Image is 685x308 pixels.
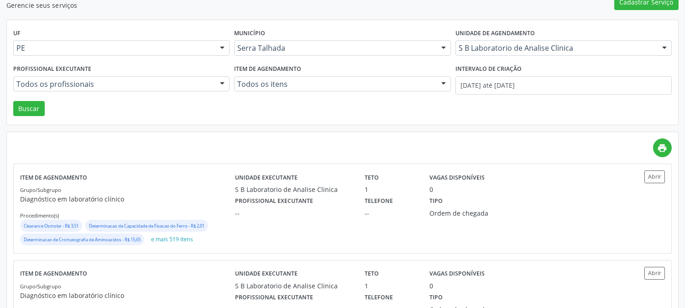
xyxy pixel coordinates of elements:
[24,223,78,229] small: Clearance Osmolar - R$ 3,51
[20,170,87,185] label: Item de agendamento
[429,194,443,208] label: Tipo
[455,76,672,95] input: Selecione um intervalo
[365,194,393,208] label: Telefone
[455,27,535,41] label: Unidade de agendamento
[429,208,514,218] div: Ordem de chegada
[429,291,443,305] label: Tipo
[147,234,197,246] button: e mais 519 itens
[235,185,352,194] div: S B Laboratorio de Analise Clinica
[24,237,141,243] small: Determinacao de Cromatografia de Aminoacidos - R$ 15,65
[644,267,665,279] button: Abrir
[20,291,235,300] p: Diagnóstico em laboratório clínico
[235,267,298,281] label: Unidade executante
[365,185,417,194] div: 1
[89,223,204,229] small: Determinacao de Capacidade de Fixacao do Ferro - R$ 2,01
[20,186,61,193] small: Grupo/Subgrupo
[365,208,417,218] div: --
[13,27,21,41] label: UF
[365,291,393,305] label: Telefone
[644,170,665,183] button: Abrir
[459,43,653,53] span: S B Laboratorio de Analise Clinica
[237,43,432,53] span: Serra Talhada
[429,281,433,291] div: 0
[235,281,352,291] div: S B Laboratorio de Analise Clinica
[13,62,91,76] label: Profissional executante
[658,143,668,153] i: print
[235,208,352,218] div: --
[235,194,313,208] label: Profissional executante
[234,62,301,76] label: Item de agendamento
[16,80,211,89] span: Todos os profissionais
[429,267,485,281] label: Vagas disponíveis
[13,101,45,117] button: Buscar
[429,170,485,185] label: Vagas disponíveis
[20,194,235,204] p: Diagnóstico em laboratório clínico
[365,170,379,185] label: Teto
[16,43,211,53] span: PE
[235,170,298,185] label: Unidade executante
[234,27,265,41] label: Município
[365,267,379,281] label: Teto
[429,185,433,194] div: 0
[20,212,59,219] small: Procedimento(s)
[6,0,477,10] p: Gerencie seus serviços
[455,62,522,76] label: Intervalo de criação
[653,138,672,157] a: print
[237,80,432,89] span: Todos os itens
[365,281,417,291] div: 1
[20,267,87,281] label: Item de agendamento
[20,283,61,290] small: Grupo/Subgrupo
[235,291,313,305] label: Profissional executante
